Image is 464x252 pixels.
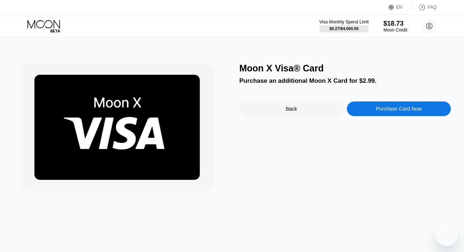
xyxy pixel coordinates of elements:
div: Visa Monthly Spend Limit$0.27/$4,000.00 [319,19,368,33]
div: Purchase Card Now [376,106,422,112]
div: Purchase an additional Moon X Card for $2.99. [239,77,451,85]
div: Visa Monthly Spend Limit [319,19,368,25]
iframe: Button to launch messaging window [435,223,458,246]
div: Back [239,101,344,116]
div: Back [286,106,297,112]
div: FAQ [428,5,437,10]
div: $0.27 / $4,000.00 [329,26,359,31]
div: FAQ [411,4,437,11]
div: $18.73 [383,20,407,27]
div: EN [389,4,411,11]
div: EN [396,5,403,10]
div: $18.73Moon Credit [383,20,407,33]
div: Moon Credit [383,27,407,33]
div: Purchase Card Now [347,101,451,116]
div: Moon X Visa® Card [239,63,451,74]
